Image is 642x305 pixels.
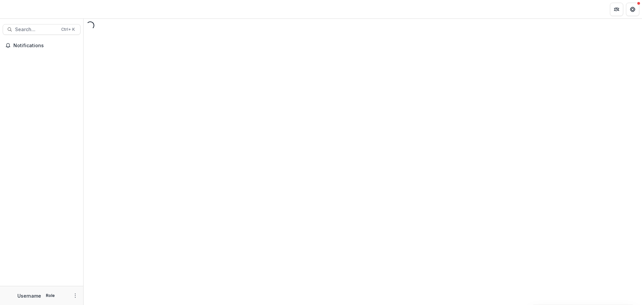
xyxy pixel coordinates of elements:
p: Username [17,292,41,299]
button: More [71,292,79,300]
span: Notifications [13,43,78,49]
div: Ctrl + K [60,26,76,33]
p: Role [44,293,57,299]
button: Partners [610,3,623,16]
button: Search... [3,24,81,35]
span: Search... [15,27,57,32]
button: Get Help [626,3,639,16]
button: Notifications [3,40,81,51]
